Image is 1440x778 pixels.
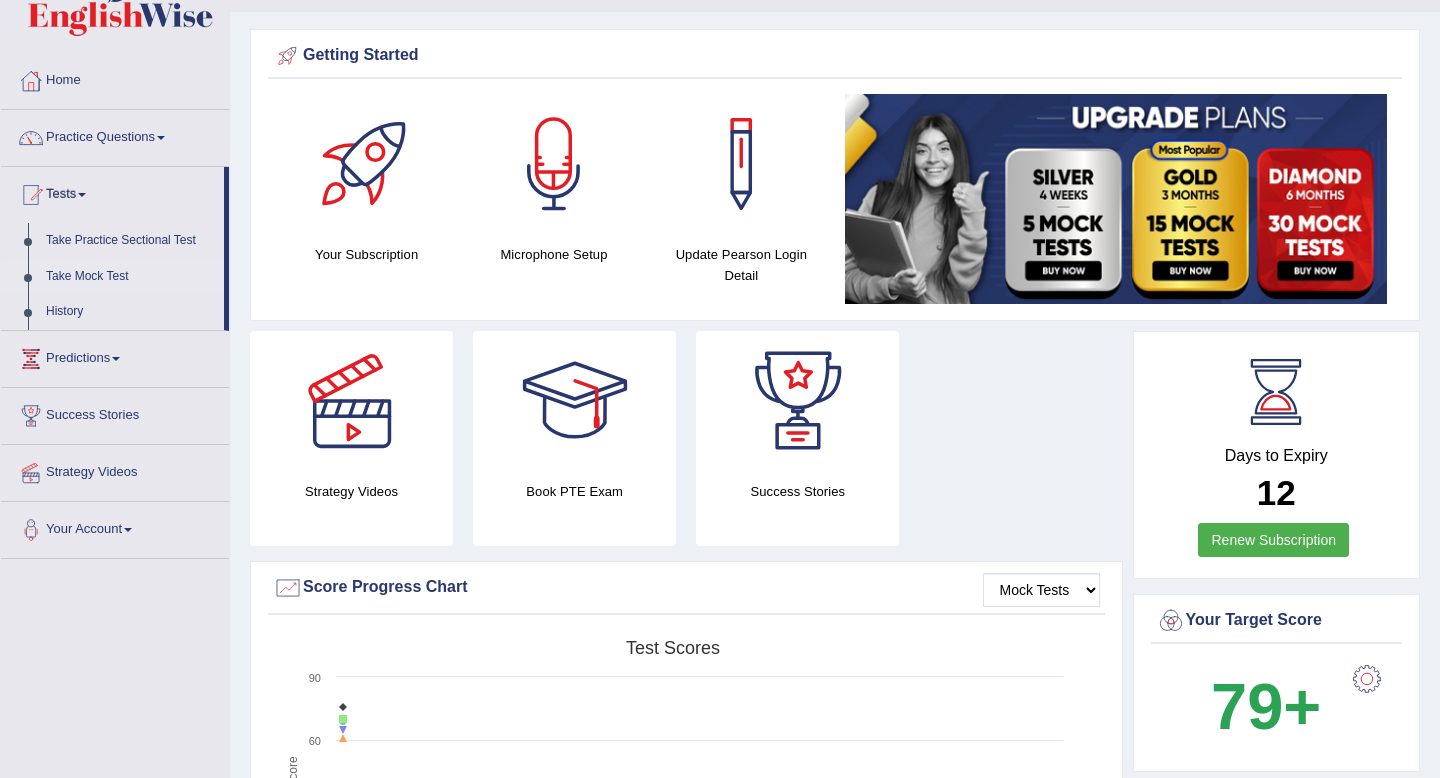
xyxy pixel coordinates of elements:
[696,481,899,502] h4: Success Stories
[658,244,825,286] h4: Update Pearson Login Detail
[1211,670,1321,743] b: 79+
[626,638,720,658] tspan: Test scores
[1,110,229,160] a: Practice Questions
[250,481,453,502] h4: Strategy Videos
[1198,523,1349,557] a: Renew Subscription
[470,244,637,265] h4: Microphone Setup
[1,388,229,438] a: Success Stories
[37,259,224,295] a: Take Mock Test
[309,672,321,684] text: 90
[309,735,321,747] text: 60
[1,331,229,381] a: Predictions
[273,573,1100,603] div: Score Progress Chart
[37,223,224,259] a: Take Practice Sectional Test
[1,502,229,552] a: Your Account
[1156,447,1398,465] h4: Days to Expiry
[1,53,229,103] a: Home
[1257,473,1296,512] b: 12
[1156,606,1398,636] div: Your Target Score
[845,94,1387,304] img: small5.jpg
[1,445,229,495] a: Strategy Videos
[1,167,224,217] a: Tests
[37,294,224,330] a: History
[473,481,676,502] h4: Book PTE Exam
[273,41,1397,71] div: Getting Started
[283,244,450,265] h4: Your Subscription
